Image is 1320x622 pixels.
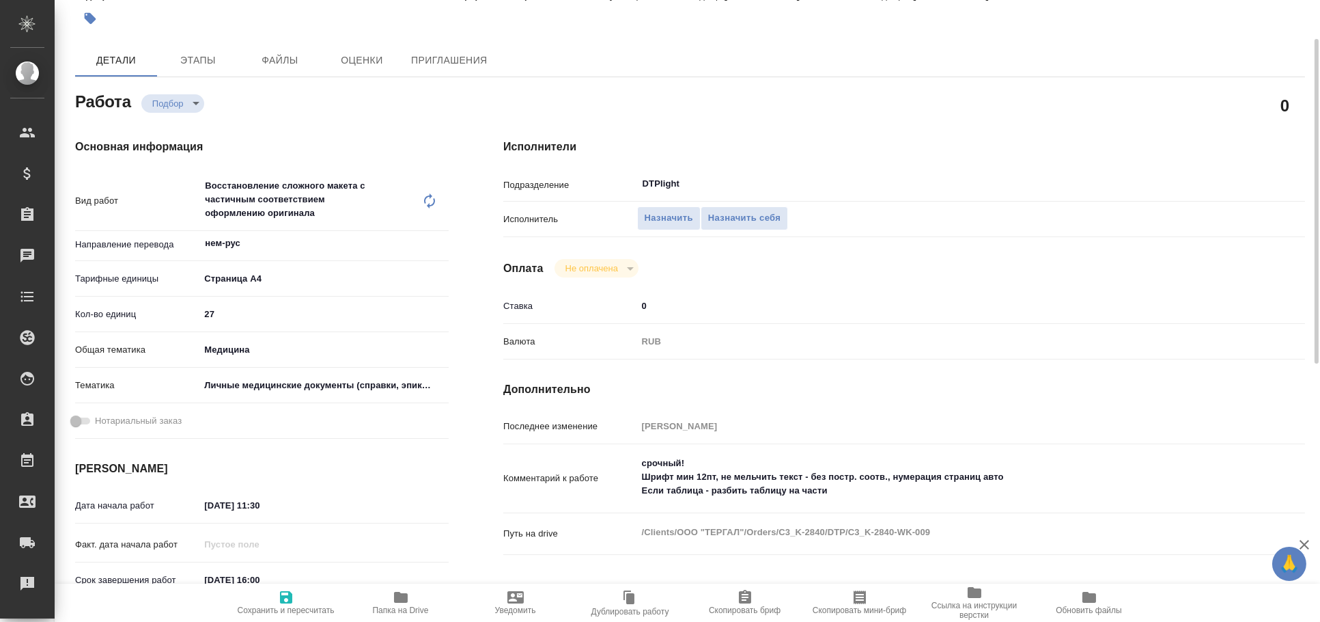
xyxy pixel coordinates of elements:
p: Тематика [75,379,199,392]
button: Open [441,242,444,245]
button: Скопировать мини-бриф [802,584,917,622]
span: Ссылка на инструкции верстки [925,601,1024,620]
div: RUB [637,330,1239,353]
h4: Оплата [503,260,544,277]
span: Нотариальный заказ [95,414,182,428]
textarea: срочный! Шрифт мин 12пт, не мельчить текст - без постр. соотв., нумерация страниц авто Если табли... [637,452,1239,502]
button: Скопировать бриф [688,584,802,622]
div: Медицина [199,338,449,362]
input: ✎ Введи что-нибудь [199,570,319,590]
h2: Работа [75,88,131,113]
button: Назначить себя [701,206,788,230]
span: Дублировать работу [591,607,669,617]
button: 🙏 [1272,547,1306,581]
p: Срок завершения работ [75,573,199,587]
span: Скопировать бриф [709,606,781,615]
div: Подбор [554,259,638,278]
button: Подбор [148,98,188,109]
p: Путь на drive [503,527,637,541]
button: Ссылка на инструкции верстки [917,584,1032,622]
button: Дублировать работу [573,584,688,622]
h4: Исполнители [503,139,1305,155]
p: Вид работ [75,194,199,208]
h4: Дополнительно [503,381,1305,398]
input: ✎ Введи что-нибудь [637,296,1239,316]
span: Папка на Drive [373,606,429,615]
span: Приглашения [411,52,488,69]
p: Общая тематика [75,343,199,357]
span: Скопировать мини-бриф [813,606,906,615]
p: Последнее изменение [503,420,637,433]
h4: [PERSON_NAME] [75,461,449,477]
button: Обновить файлы [1032,584,1147,622]
p: Валюта [503,335,637,349]
div: Страница А4 [199,267,449,290]
p: Подразделение [503,178,637,192]
span: Назначить [645,211,693,226]
button: Уведомить [458,584,573,622]
p: Тарифные единицы [75,272,199,286]
p: Направление перевода [75,238,199,252]
p: Ставка [503,299,637,313]
button: Папка на Drive [343,584,458,622]
h4: Основная информация [75,139,449,155]
p: Факт. дата начала работ [75,538,199,552]
span: Детали [83,52,149,69]
span: Оценки [329,52,395,69]
input: ✎ Введи что-нибудь [199,304,449,324]
p: Комментарий к работе [503,472,637,485]
button: Сохранить и пересчитать [229,584,343,622]
button: Не оплачена [561,262,622,274]
button: Open [1231,182,1233,185]
button: Назначить [637,206,701,230]
span: Этапы [165,52,231,69]
p: Исполнитель [503,213,637,226]
input: Пустое поле [199,535,319,554]
span: Файлы [247,52,313,69]
textarea: /Clients/ООО "ТЕРГАЛ"/Orders/C3_K-2840/DTP/C3_K-2840-WK-009 [637,521,1239,544]
div: Подбор [141,94,204,113]
input: Пустое поле [637,416,1239,436]
span: 🙏 [1278,550,1301,578]
span: Назначить себя [708,211,781,226]
input: ✎ Введи что-нибудь [199,496,319,515]
h2: 0 [1280,94,1289,117]
div: Личные медицинские документы (справки, эпикризы) [199,374,449,397]
p: Кол-во единиц [75,308,199,321]
span: Обновить файлы [1056,606,1122,615]
span: Сохранить и пересчитать [238,606,335,615]
p: Дата начала работ [75,499,199,513]
span: Уведомить [495,606,536,615]
button: Добавить тэг [75,3,105,33]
